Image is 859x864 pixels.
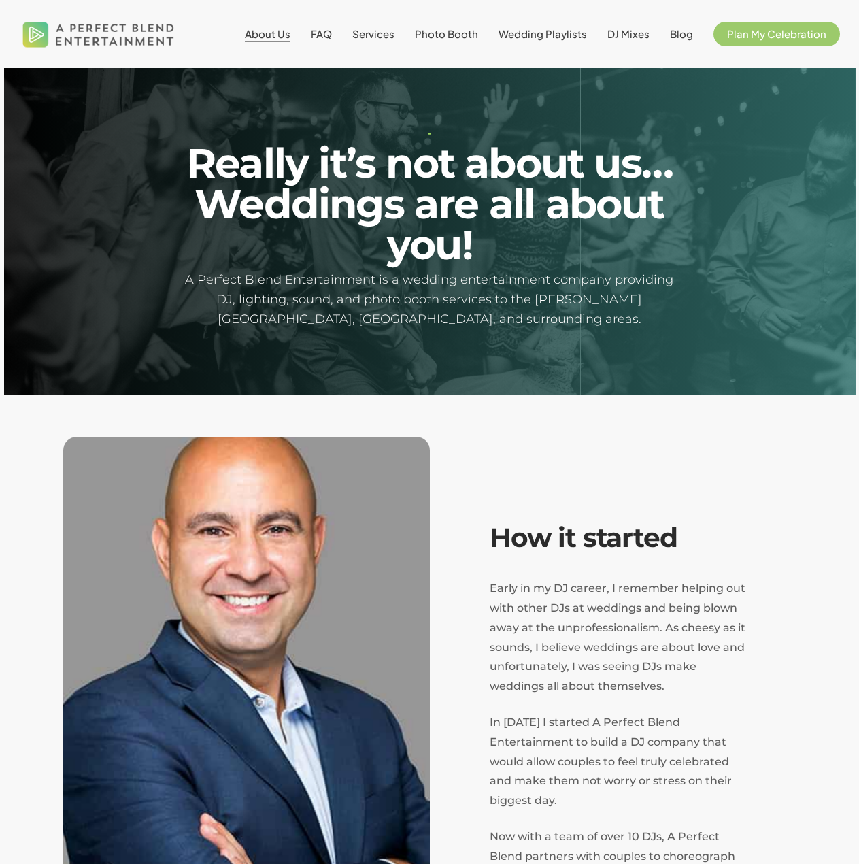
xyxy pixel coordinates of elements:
[499,27,587,40] span: Wedding Playlists
[670,29,693,39] a: Blog
[607,27,650,40] span: DJ Mixes
[352,29,394,39] a: Services
[176,143,683,265] h2: Really it’s not about us… Weddings are all about you!
[19,10,178,59] img: A Perfect Blend Entertainment
[415,29,478,39] a: Photo Booth
[311,27,332,40] span: FAQ
[713,29,840,39] a: Plan My Celebration
[176,128,683,138] h1: -
[490,582,745,693] span: Early in my DJ career, I remember helping out with other DJs at weddings and being blown away at ...
[311,29,332,39] a: FAQ
[176,270,683,329] h5: A Perfect Blend Entertainment is a wedding entertainment company providing DJ, lighting, sound, a...
[415,27,478,40] span: Photo Booth
[490,521,677,554] em: How it started
[245,29,290,39] a: About Us
[490,716,732,807] span: In [DATE] I started A Perfect Blend Entertainment to build a DJ company that would allow couples ...
[727,27,826,40] span: Plan My Celebration
[607,29,650,39] a: DJ Mixes
[245,27,290,40] span: About Us
[670,27,693,40] span: Blog
[352,27,394,40] span: Services
[499,29,587,39] a: Wedding Playlists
